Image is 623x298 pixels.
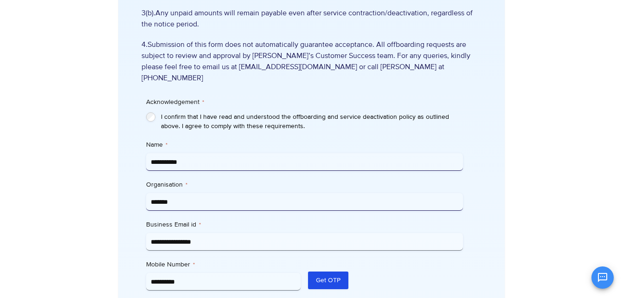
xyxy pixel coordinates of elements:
button: Open chat [591,266,614,289]
label: Mobile Number [146,260,301,269]
label: Name [146,140,463,149]
label: Organisation [146,180,463,189]
span: 3(b).Any unpaid amounts will remain payable even after service contraction/deactivation, regardle... [141,7,482,30]
span: 4.Submission of this form does not automatically guarantee acceptance. All offboarding requests a... [141,39,482,84]
label: Business Email id [146,220,463,229]
button: Get OTP [308,272,348,289]
legend: Acknowledgement [146,97,204,107]
label: I confirm that I have read and understood the offboarding and service deactivation policy as outl... [161,112,463,131]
